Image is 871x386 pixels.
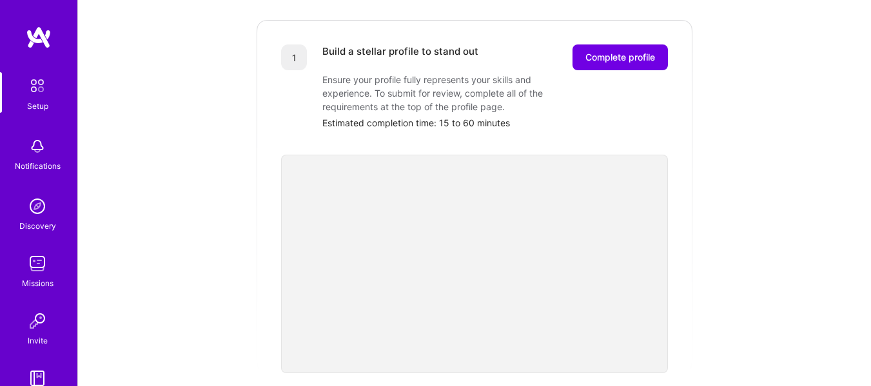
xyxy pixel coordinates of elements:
iframe: video [281,155,668,373]
div: Discovery [19,219,56,233]
div: Setup [27,99,48,113]
button: Complete profile [573,44,668,70]
div: Missions [22,276,54,290]
img: setup [24,72,51,99]
div: Invite [28,334,48,347]
div: Build a stellar profile to stand out [322,44,478,70]
div: Estimated completion time: 15 to 60 minutes [322,116,668,130]
img: teamwork [24,251,50,276]
img: Invite [24,308,50,334]
div: 1 [281,44,307,70]
img: logo [26,26,52,49]
div: Notifications [15,159,61,173]
img: bell [24,133,50,159]
div: Ensure your profile fully represents your skills and experience. To submit for review, complete a... [322,73,580,113]
span: Complete profile [585,51,655,64]
img: discovery [24,193,50,219]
